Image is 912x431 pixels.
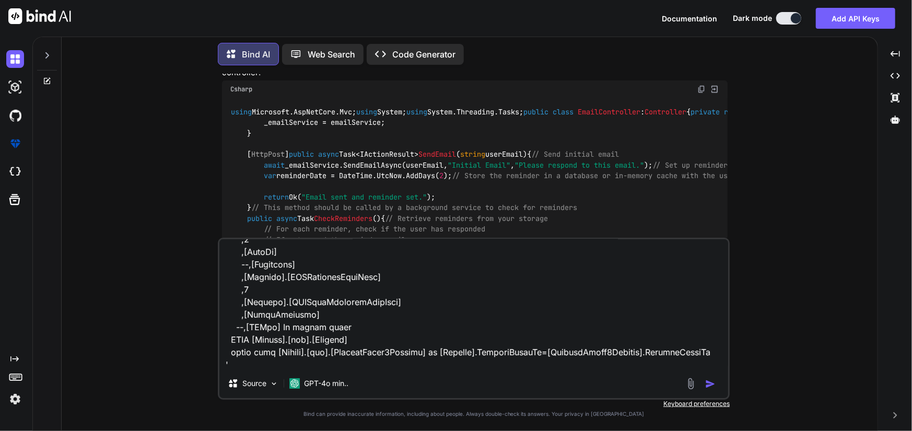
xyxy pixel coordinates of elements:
[8,8,71,24] img: Bind AI
[460,150,523,159] span: userEmail
[231,107,252,117] span: using
[6,135,24,153] img: premium
[264,225,485,234] span: // For each reminder, check if the user has responded
[6,50,24,68] img: darkChat
[251,150,285,159] span: HttpPost
[218,400,730,408] p: Keyboard preferences
[385,214,548,223] span: // Retrieve reminders from your storage
[662,13,717,24] button: Documentation
[553,107,574,117] span: class
[697,85,706,94] img: copy
[724,107,758,117] span: readonly
[264,171,276,181] span: var
[705,379,716,389] img: icon
[301,192,427,202] span: "Email sent and reminder set."
[515,160,644,170] span: "Please respond to this email."
[308,48,355,61] p: Web Search
[289,150,314,159] span: public
[531,150,619,159] span: // Send initial email
[318,150,339,159] span: async
[685,378,697,390] img: attachment
[289,378,300,389] img: GPT-4o mini
[276,214,297,223] span: async
[247,214,381,223] span: Task ()
[645,107,687,117] span: Controller
[6,107,24,124] img: githubDark
[691,107,720,117] span: private
[242,48,270,61] p: Bind AI
[247,214,272,223] span: public
[439,171,443,181] span: 2
[733,13,772,24] span: Dark mode
[418,150,456,159] span: SendEmail
[662,14,717,23] span: Documentation
[524,107,549,117] span: public
[710,85,719,94] img: Open in Browser
[6,78,24,96] img: darkAi-studio
[578,107,641,117] span: EmailController
[357,107,378,117] span: using
[407,107,428,117] span: using
[6,163,24,181] img: cloudideIcon
[304,378,348,389] p: GPT-4o min..
[251,203,577,213] span: // This method should be called by a background service to check for reminders
[270,379,278,388] img: Pick Models
[218,410,730,418] p: Bind can provide inaccurate information, including about people. Always double-check its answers....
[264,235,406,244] span: // If not, send the reminder email
[219,239,728,369] textarea: l ipsu dolo Sitam 'CON ADIPISCI_ELITSE [Doei4Temp] IN UTLABO ETDO [MagnaAliQuaeni-ADMI-VenIamqui]...
[452,171,845,181] span: // Store the reminder in a database or in-memory cache with the user's email and reminder date
[816,8,895,29] button: Add API Keys
[460,150,485,159] span: string
[264,192,289,202] span: return
[230,85,252,94] span: Csharp
[264,160,285,170] span: await
[448,160,510,170] span: "Initial Email"
[314,214,372,223] span: CheckReminders
[392,48,455,61] p: Code Generator
[6,390,24,408] img: settings
[242,378,266,389] p: Source
[289,150,527,159] span: Task<IActionResult> ( )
